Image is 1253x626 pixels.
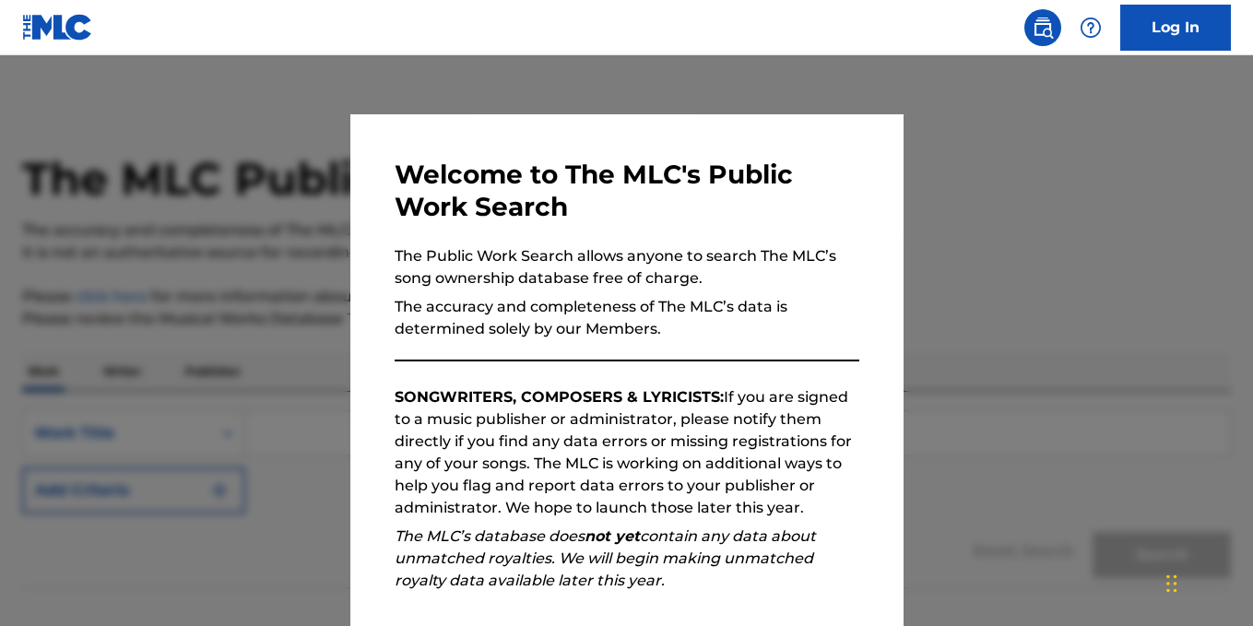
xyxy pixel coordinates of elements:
[395,245,859,289] p: The Public Work Search allows anyone to search The MLC’s song ownership database free of charge.
[1161,537,1253,626] iframe: Chat Widget
[1032,17,1054,39] img: search
[1120,5,1231,51] a: Log In
[1166,556,1177,611] div: Drag
[1024,9,1061,46] a: Public Search
[395,386,859,519] p: If you are signed to a music publisher or administrator, please notify them directly if you find ...
[1080,17,1102,39] img: help
[395,527,816,589] em: The MLC’s database does contain any data about unmatched royalties. We will begin making unmatche...
[585,527,640,545] strong: not yet
[1072,9,1109,46] div: Help
[395,296,859,340] p: The accuracy and completeness of The MLC’s data is determined solely by our Members.
[395,388,724,406] strong: SONGWRITERS, COMPOSERS & LYRICISTS:
[22,14,93,41] img: MLC Logo
[395,159,859,223] h3: Welcome to The MLC's Public Work Search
